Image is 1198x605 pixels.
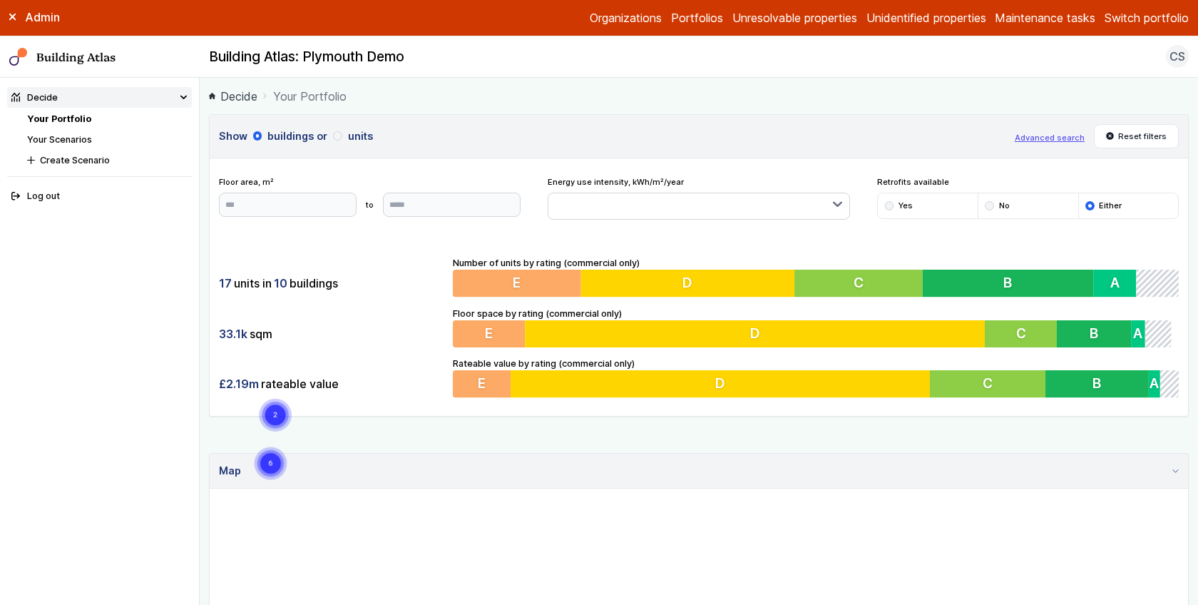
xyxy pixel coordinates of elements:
[1093,375,1102,392] span: B
[930,370,1045,397] button: C
[209,48,404,66] h2: Building Atlas: Plymouth Demo
[9,48,28,66] img: main-0bbd2752.svg
[1169,48,1185,65] span: CS
[1063,320,1138,347] button: B
[219,176,521,216] div: Floor area, m²
[753,325,763,342] span: D
[1094,124,1179,148] button: Reset filters
[209,88,257,105] a: Decide
[983,375,993,392] span: C
[486,325,493,342] span: E
[1022,325,1032,342] span: C
[219,128,1006,144] h3: Show
[219,270,444,297] div: units in buildings
[1045,370,1149,397] button: B
[210,454,1188,489] summary: Map
[511,370,930,397] button: D
[453,256,1179,298] div: Number of units by rating (commercial only)
[683,275,693,292] span: D
[581,270,794,297] button: D
[1150,375,1159,392] span: A
[990,320,1063,347] button: C
[866,9,986,26] a: Unidentified properties
[453,357,1179,398] div: Rateable value by rating (commercial only)
[1015,132,1085,143] button: Advanced search
[453,270,581,297] button: E
[1094,270,1137,297] button: A
[11,91,58,104] div: Decide
[273,88,347,105] span: Your Portfolio
[274,275,287,291] span: 10
[715,375,725,392] span: D
[995,9,1095,26] a: Maintenance tasks
[219,376,259,392] span: £2.19m
[478,375,486,392] span: E
[1166,45,1189,68] button: CS
[219,320,444,347] div: sqm
[1110,275,1120,292] span: A
[27,134,92,145] a: Your Scenarios
[219,193,521,217] form: to
[1105,9,1189,26] button: Switch portfolio
[453,370,511,397] button: E
[219,326,247,342] span: 33.1k
[548,176,849,220] div: Energy use intensity, kWh/m²/year
[7,186,193,207] button: Log out
[1004,275,1013,292] span: B
[526,320,990,347] button: D
[923,270,1094,297] button: B
[671,9,723,26] a: Portfolios
[7,87,193,108] summary: Decide
[590,9,662,26] a: Organizations
[1141,325,1150,342] span: A
[453,320,526,347] button: E
[1097,325,1105,342] span: B
[453,307,1179,348] div: Floor space by rating (commercial only)
[23,150,192,171] button: Create Scenario
[219,370,444,397] div: rateable value
[27,113,91,124] a: Your Portfolio
[794,270,923,297] button: C
[219,275,232,291] span: 17
[1138,320,1152,347] button: A
[1149,370,1160,397] button: A
[854,275,864,292] span: C
[732,9,857,26] a: Unresolvable properties
[877,176,1179,188] span: Retrofits available
[513,275,521,292] span: E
